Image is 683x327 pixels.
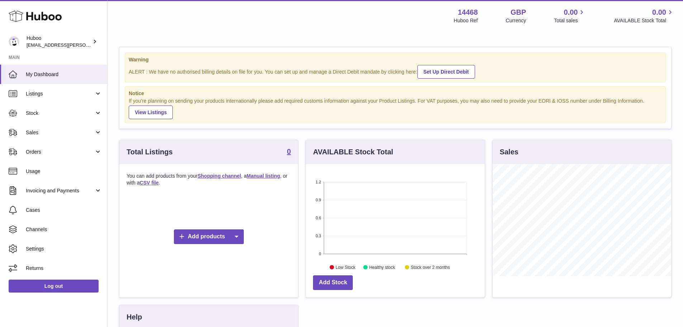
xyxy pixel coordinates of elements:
h3: Total Listings [127,147,173,157]
a: Set Up Direct Debit [417,65,475,79]
a: CSV file [140,180,159,186]
div: Huboo Ref [454,17,478,24]
span: Orders [26,149,94,155]
span: Returns [26,265,102,272]
span: Usage [26,168,102,175]
a: View Listings [129,106,173,119]
a: Shopping channel [198,173,241,179]
a: 0.00 Total sales [554,8,586,24]
h3: Help [127,312,142,322]
span: Cases [26,207,102,214]
div: Currency [506,17,526,24]
span: Stock [26,110,94,117]
h3: Sales [500,147,518,157]
strong: GBP [511,8,526,17]
span: Listings [26,90,94,97]
a: 0.00 AVAILABLE Stock Total [614,8,674,24]
span: Channels [26,226,102,233]
div: Huboo [27,35,91,48]
text: Healthy stock [369,265,395,270]
text: 0.6 [316,216,321,220]
text: 0.9 [316,198,321,202]
a: Add products [174,229,244,244]
span: Settings [26,246,102,252]
div: ALERT : We have no authorised billing details on file for you. You can set up and manage a Direct... [129,64,662,79]
text: 1.2 [316,180,321,184]
p: You can add products from your , a , or with a . [127,173,291,186]
text: Low Stock [336,265,356,270]
span: 0.00 [652,8,666,17]
strong: 0 [287,148,291,155]
div: If you're planning on sending your products internationally please add required customs informati... [129,98,662,119]
span: 0.00 [564,8,578,17]
span: Total sales [554,17,586,24]
a: Add Stock [313,275,353,290]
a: Log out [9,280,99,293]
text: 0 [319,252,321,256]
span: Sales [26,129,94,136]
text: 0.3 [316,234,321,238]
span: [EMAIL_ADDRESS][PERSON_NAME][DOMAIN_NAME] [27,42,144,48]
span: Invoicing and Payments [26,187,94,194]
a: 0 [287,148,291,157]
a: Manual listing [247,173,280,179]
text: Stock over 2 months [411,265,450,270]
img: amber.kelly@huboo.com [9,36,19,47]
strong: Warning [129,56,662,63]
span: My Dashboard [26,71,102,78]
h3: AVAILABLE Stock Total [313,147,393,157]
span: AVAILABLE Stock Total [614,17,674,24]
strong: 14468 [458,8,478,17]
strong: Notice [129,90,662,97]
